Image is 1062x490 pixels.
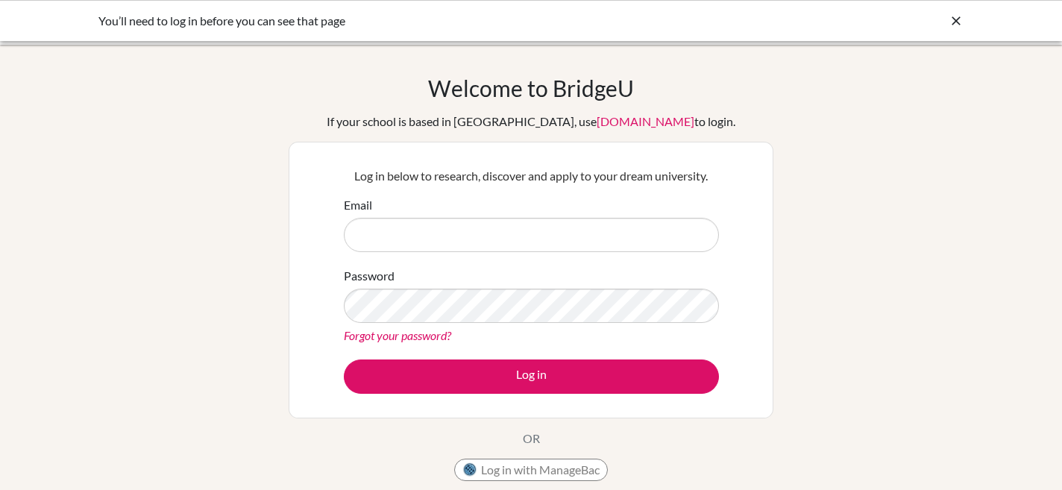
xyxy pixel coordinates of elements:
label: Password [344,267,395,285]
button: Log in [344,359,719,394]
p: OR [523,430,540,447]
a: [DOMAIN_NAME] [597,114,694,128]
a: Forgot your password? [344,328,451,342]
button: Log in with ManageBac [454,459,608,481]
label: Email [344,196,372,214]
h1: Welcome to BridgeU [428,75,634,101]
div: You’ll need to log in before you can see that page [98,12,740,30]
div: If your school is based in [GEOGRAPHIC_DATA], use to login. [327,113,735,131]
p: Log in below to research, discover and apply to your dream university. [344,167,719,185]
